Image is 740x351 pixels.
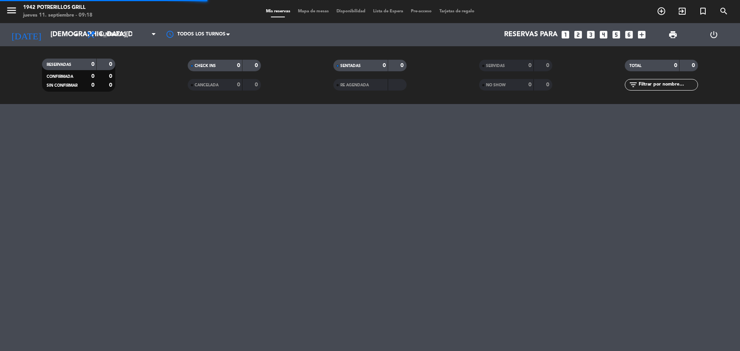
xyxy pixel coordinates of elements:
span: TOTAL [629,64,641,68]
div: jueves 11. septiembre - 09:18 [23,12,92,19]
span: SENTADAS [340,64,361,68]
span: RESERVADAS [47,63,71,67]
i: looks_two [573,30,583,40]
strong: 0 [546,82,551,87]
strong: 0 [528,63,531,68]
i: search [719,7,728,16]
i: arrow_drop_down [72,30,81,39]
strong: 0 [383,63,386,68]
span: RE AGENDADA [340,83,369,87]
span: CHECK INS [195,64,216,68]
strong: 0 [91,62,94,67]
i: menu [6,5,17,16]
i: add_box [637,30,647,40]
strong: 0 [255,63,259,68]
i: power_settings_new [709,30,718,39]
i: looks_4 [599,30,609,40]
i: exit_to_app [678,7,687,16]
input: Filtrar por nombre... [638,81,698,89]
strong: 0 [237,82,240,87]
strong: 0 [400,63,405,68]
strong: 0 [692,63,696,68]
strong: 0 [255,82,259,87]
span: SERVIDAS [486,64,505,68]
strong: 0 [109,62,114,67]
strong: 0 [528,82,531,87]
span: CANCELADA [195,83,219,87]
strong: 0 [91,82,94,88]
i: looks_one [560,30,570,40]
span: CONFIRMADA [47,75,73,79]
span: Lista de Espera [369,9,407,13]
span: SIN CONFIRMAR [47,84,77,87]
span: Almuerzo [99,32,126,37]
button: menu [6,5,17,19]
strong: 0 [91,74,94,79]
span: Tarjetas de regalo [436,9,478,13]
span: Mis reservas [262,9,294,13]
i: add_circle_outline [657,7,666,16]
strong: 0 [109,82,114,88]
div: LOG OUT [693,23,734,46]
span: print [668,30,678,39]
i: turned_in_not [698,7,708,16]
i: looks_5 [611,30,621,40]
span: Disponibilidad [333,9,369,13]
i: looks_3 [586,30,596,40]
i: looks_6 [624,30,634,40]
strong: 0 [546,63,551,68]
span: NO SHOW [486,83,506,87]
span: Mapa de mesas [294,9,333,13]
strong: 0 [109,74,114,79]
i: filter_list [629,80,638,89]
span: Reservas para [504,31,558,39]
strong: 0 [674,63,677,68]
i: [DATE] [6,26,47,43]
span: Pre-acceso [407,9,436,13]
strong: 0 [237,63,240,68]
div: 1942 Potrerillos Grill [23,4,92,12]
